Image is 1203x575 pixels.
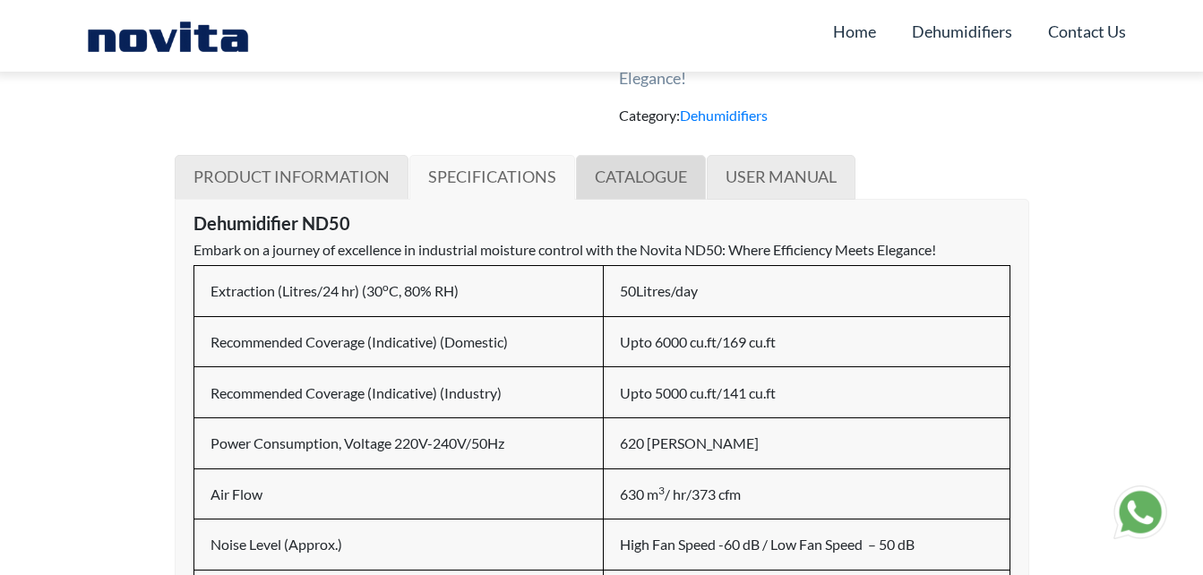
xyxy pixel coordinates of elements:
strong: Dehumidifier ND50 [193,212,350,234]
span: CATALOGUE [595,167,687,186]
span: SPECIFICATIONS [428,167,556,186]
h6: 50Litres/day [620,282,992,299]
a: Home [833,14,876,48]
h6: High Fan Speed -60 dB / Low Fan Speed – 50 dB [620,536,992,553]
h6: Upto 5000 cu.ft/141 cu.ft [620,384,992,401]
span: PRODUCT INFORMATION [193,167,390,186]
sup: 3 [658,484,665,497]
a: Dehumidifiers [912,14,1012,48]
span: Category: [619,107,768,124]
h6: 620 [PERSON_NAME] [620,434,992,451]
h6: Power Consumption, Voltage 220V-240V/50Hz [211,434,587,451]
h6: Noise Level (Approx.) [211,536,587,553]
a: SPECIFICATIONS [409,155,575,200]
h6: Upto 6000 cu.ft/169 cu.ft [620,333,992,350]
h6: Recommended Coverage (Indicative) (Domestic) [211,333,587,350]
a: Dehumidifiers [680,107,768,124]
h6: Recommended Coverage (Indicative) (Industry) [211,384,587,401]
h6: Extraction (Litres/24 hr) (30 C, 80% RH) [211,282,587,299]
a: USER MANUAL [707,155,855,200]
h6: 630 m / hr/373 cfm [620,485,992,502]
a: PRODUCT INFORMATION [175,155,408,200]
h6: Embark on a journey of excellence in industrial moisture control with the Novita ND50: Where Effi... [193,241,1010,258]
span: USER MANUAL [726,167,837,186]
a: Contact Us [1048,14,1126,48]
sup: o [382,280,389,294]
a: CATALOGUE [576,155,706,200]
img: Novita [78,18,258,54]
h6: Air Flow [211,485,587,502]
